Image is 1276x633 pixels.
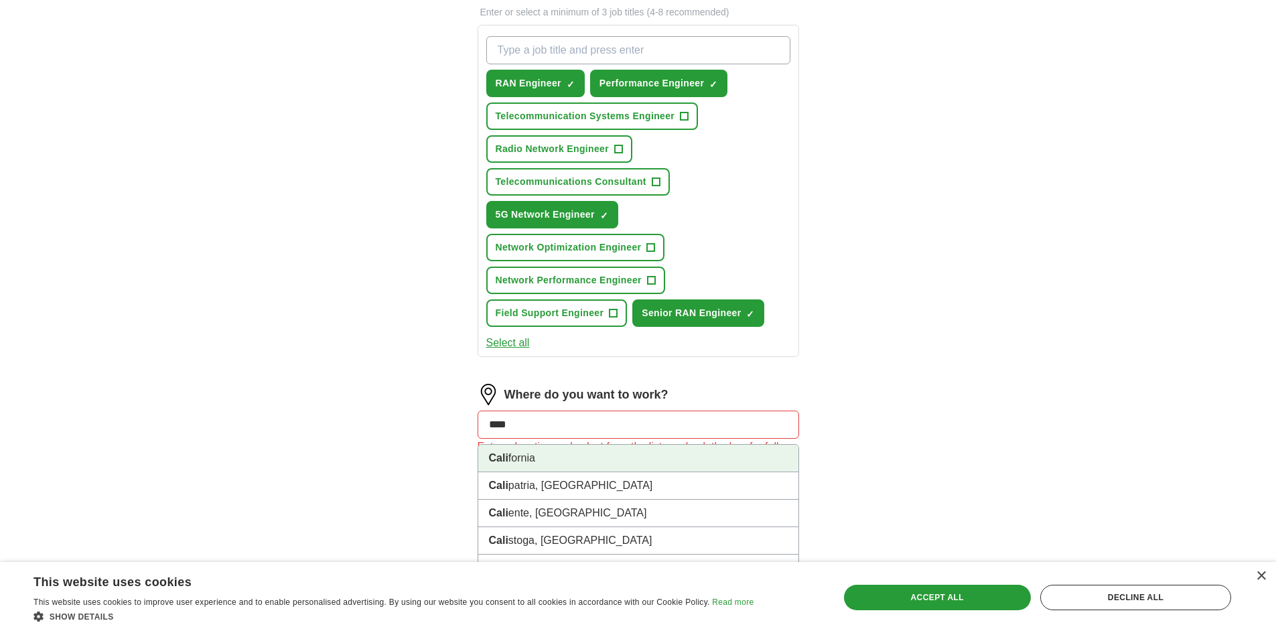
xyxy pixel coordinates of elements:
[33,610,754,623] div: Show details
[496,208,595,222] span: 5G Network Engineer
[709,79,717,90] span: ✓
[478,527,798,555] li: stoga, [GEOGRAPHIC_DATA]
[478,384,499,405] img: location.png
[496,76,561,90] span: RAN Engineer
[486,335,530,351] button: Select all
[599,76,704,90] span: Performance Engineer
[486,267,665,294] button: Network Performance Engineer
[486,299,628,327] button: Field Support Engineer
[33,597,710,607] span: This website uses cookies to improve user experience and to enable personalised advertising. By u...
[1256,571,1266,581] div: Close
[496,142,610,156] span: Radio Network Engineer
[486,168,670,196] button: Telecommunications Consultant
[478,555,798,582] li: mesa, [GEOGRAPHIC_DATA]
[486,70,585,97] button: RAN Engineer✓
[486,36,790,64] input: Type a job title and press enter
[600,210,608,221] span: ✓
[486,234,665,261] button: Network Optimization Engineer
[489,535,508,546] strong: Cali
[33,570,720,590] div: This website uses cookies
[632,299,764,327] button: Senior RAN Engineer✓
[478,5,799,19] p: Enter or select a minimum of 3 job titles (4-8 recommended)
[489,452,508,464] strong: Cali
[489,507,508,518] strong: Cali
[478,439,799,471] div: Enter a location and select from the list, or check the box for fully remote roles
[486,201,618,228] button: 5G Network Engineer✓
[486,135,633,163] button: Radio Network Engineer
[504,386,668,404] label: Where do you want to work?
[496,109,675,123] span: Telecommunication Systems Engineer
[844,585,1031,610] div: Accept all
[590,70,727,97] button: Performance Engineer✓
[567,79,575,90] span: ✓
[478,472,798,500] li: patria, [GEOGRAPHIC_DATA]
[496,306,604,320] span: Field Support Engineer
[489,480,508,491] strong: Cali
[478,500,798,527] li: ente, [GEOGRAPHIC_DATA]
[1040,585,1231,610] div: Decline all
[478,445,798,472] li: fornia
[642,306,741,320] span: Senior RAN Engineer
[746,309,754,320] span: ✓
[496,175,646,189] span: Telecommunications Consultant
[486,102,699,130] button: Telecommunication Systems Engineer
[50,612,114,622] span: Show details
[496,240,642,255] span: Network Optimization Engineer
[712,597,754,607] a: Read more, opens a new window
[496,273,642,287] span: Network Performance Engineer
